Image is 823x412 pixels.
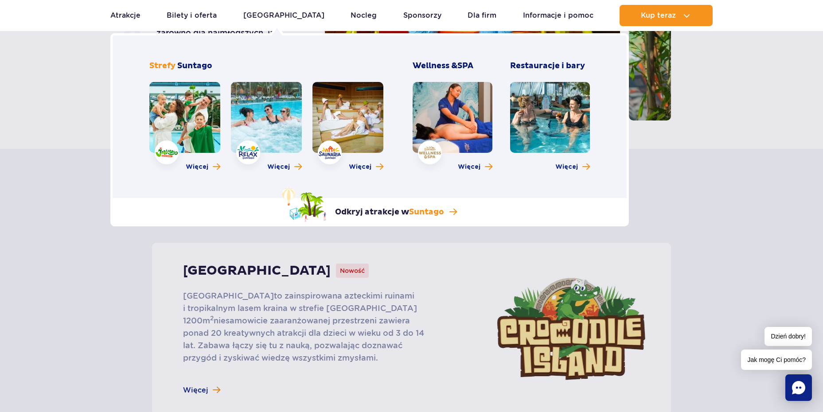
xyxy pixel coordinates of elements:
[409,207,444,217] span: Suntago
[510,61,590,71] h3: Restauracje i bary
[243,5,324,26] a: [GEOGRAPHIC_DATA]
[764,327,812,346] span: Dzień dobry!
[555,163,578,171] span: Więcej
[641,12,676,19] span: Kup teraz
[457,61,473,71] span: SPA
[349,163,371,171] span: Więcej
[267,163,302,171] a: Więcej o strefie Relax
[403,5,441,26] a: Sponsorzy
[785,374,812,401] div: Chat
[282,187,457,222] a: Odkryj atrakcje wSuntago
[458,163,480,171] span: Więcej
[267,163,290,171] span: Więcej
[351,5,377,26] a: Nocleg
[186,163,220,171] a: Więcej o strefie Jamango
[468,5,496,26] a: Dla firm
[349,163,383,171] a: Więcej o strefie Saunaria
[523,5,593,26] a: Informacje i pomoc
[149,61,176,71] span: Strefy
[167,5,217,26] a: Bilety i oferta
[413,61,473,71] span: Wellness &
[335,207,444,218] p: Odkryj atrakcje w
[186,163,208,171] span: Więcej
[620,5,713,26] button: Kup teraz
[177,61,212,71] span: Suntago
[741,350,812,370] span: Jak mogę Ci pomóc?
[555,163,590,171] a: Więcej o Restauracje i bary
[458,163,492,171] a: Więcej o Wellness & SPA
[110,5,140,26] a: Atrakcje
